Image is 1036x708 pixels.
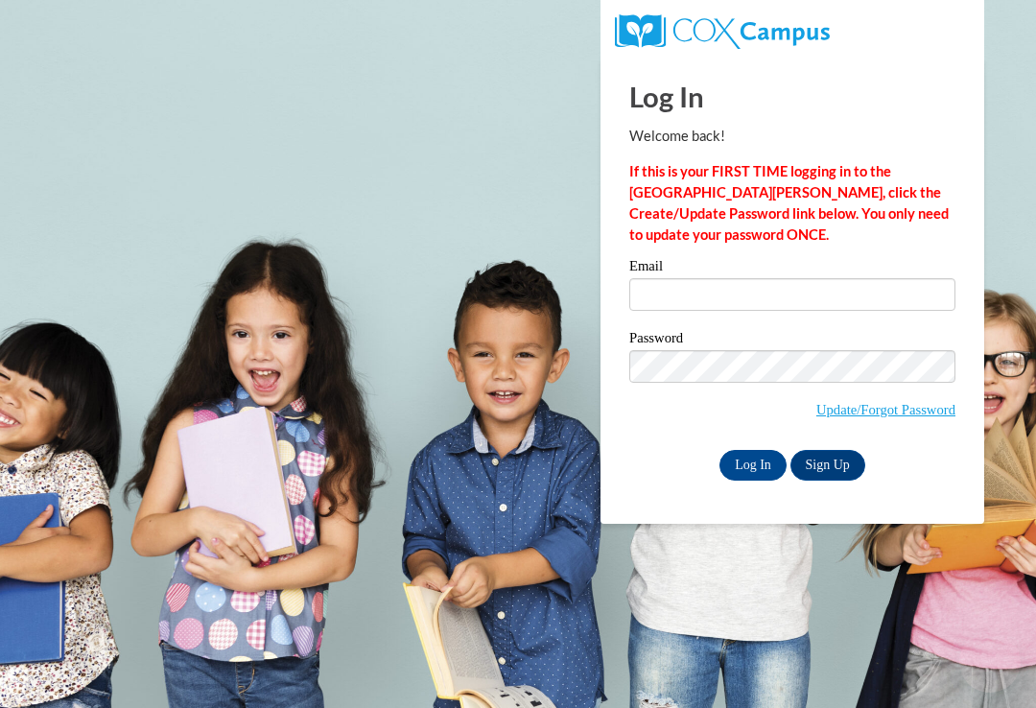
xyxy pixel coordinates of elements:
a: Sign Up [790,450,865,481]
input: Log In [719,450,787,481]
iframe: Button to launch messaging window [959,631,1021,693]
h1: Log In [629,77,955,116]
a: Update/Forgot Password [816,402,955,417]
label: Email [629,259,955,278]
img: COX Campus [615,14,830,49]
label: Password [629,331,955,350]
p: Welcome back! [629,126,955,147]
strong: If this is your FIRST TIME logging in to the [GEOGRAPHIC_DATA][PERSON_NAME], click the Create/Upd... [629,163,949,243]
